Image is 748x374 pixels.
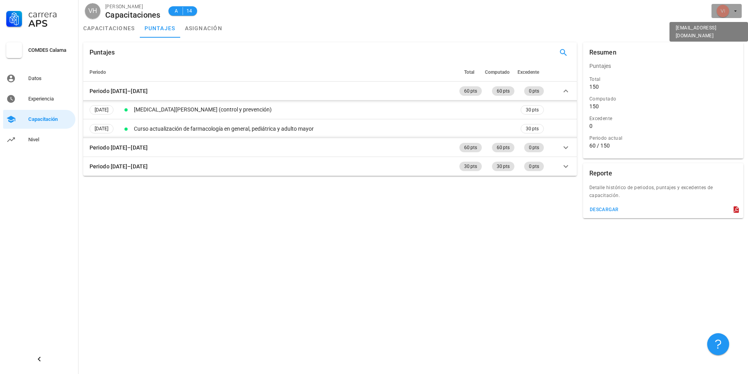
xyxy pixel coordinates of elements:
div: Periodo [DATE]–[DATE] [90,87,148,95]
div: 150 [589,83,599,90]
th: Computado [483,63,516,82]
span: 60 pts [464,86,477,96]
span: A [173,7,179,15]
span: 30 pts [497,162,510,171]
div: Periodo [DATE]–[DATE] [90,143,148,152]
div: Periodo actual [589,134,737,142]
div: [PERSON_NAME] [105,3,161,11]
div: Excedente [589,115,737,122]
div: 60 / 150 [589,142,737,149]
span: 0 pts [529,162,539,171]
span: 0 pts [529,143,539,152]
a: Experiencia [3,89,75,108]
a: Nivel [3,130,75,149]
div: Datos [28,75,72,82]
span: Periodo [90,69,106,75]
a: capacitaciones [79,19,140,38]
div: descargar [589,207,619,212]
div: Detalle histórico de periodos, puntajes y excedentes de capacitación. [583,184,743,204]
span: Total [464,69,474,75]
span: 60 pts [497,86,510,96]
div: Resumen [589,42,616,63]
div: Puntajes [583,57,743,75]
span: Excedente [518,69,539,75]
div: avatar [717,5,729,17]
span: 14 [186,7,192,15]
div: Capacitación [28,116,72,122]
button: descargar [586,204,622,215]
div: Computado [589,95,737,103]
div: Periodo [DATE]–[DATE] [90,162,148,171]
div: Experiencia [28,96,72,102]
a: asignación [180,19,227,38]
span: 60 pts [497,143,510,152]
th: Periodo [83,63,458,82]
span: VH [88,3,97,19]
span: [DATE] [95,106,108,114]
div: 150 [589,103,599,110]
a: puntajes [140,19,180,38]
span: 30 pts [464,162,477,171]
span: 60 pts [464,143,477,152]
div: avatar [85,3,101,19]
td: Curso actualización de farmacología en general, pediátrica y adulto mayor [132,119,519,138]
th: Excedente [516,63,545,82]
div: Reporte [589,163,612,184]
a: Datos [3,69,75,88]
td: [MEDICAL_DATA][PERSON_NAME] (control y prevención) [132,100,519,119]
div: APS [28,19,72,28]
a: Capacitación [3,110,75,129]
div: COMDES Calama [28,47,72,53]
th: Total [458,63,483,82]
div: Puntajes [90,42,115,63]
span: 0 pts [529,86,539,96]
span: 30 pts [526,106,539,114]
div: 0 [589,122,593,130]
span: Computado [485,69,510,75]
div: Capacitaciones [105,11,161,19]
span: 30 pts [526,125,539,133]
div: Total [589,75,737,83]
div: Carrera [28,9,72,19]
div: Nivel [28,137,72,143]
span: [DATE] [95,124,108,133]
